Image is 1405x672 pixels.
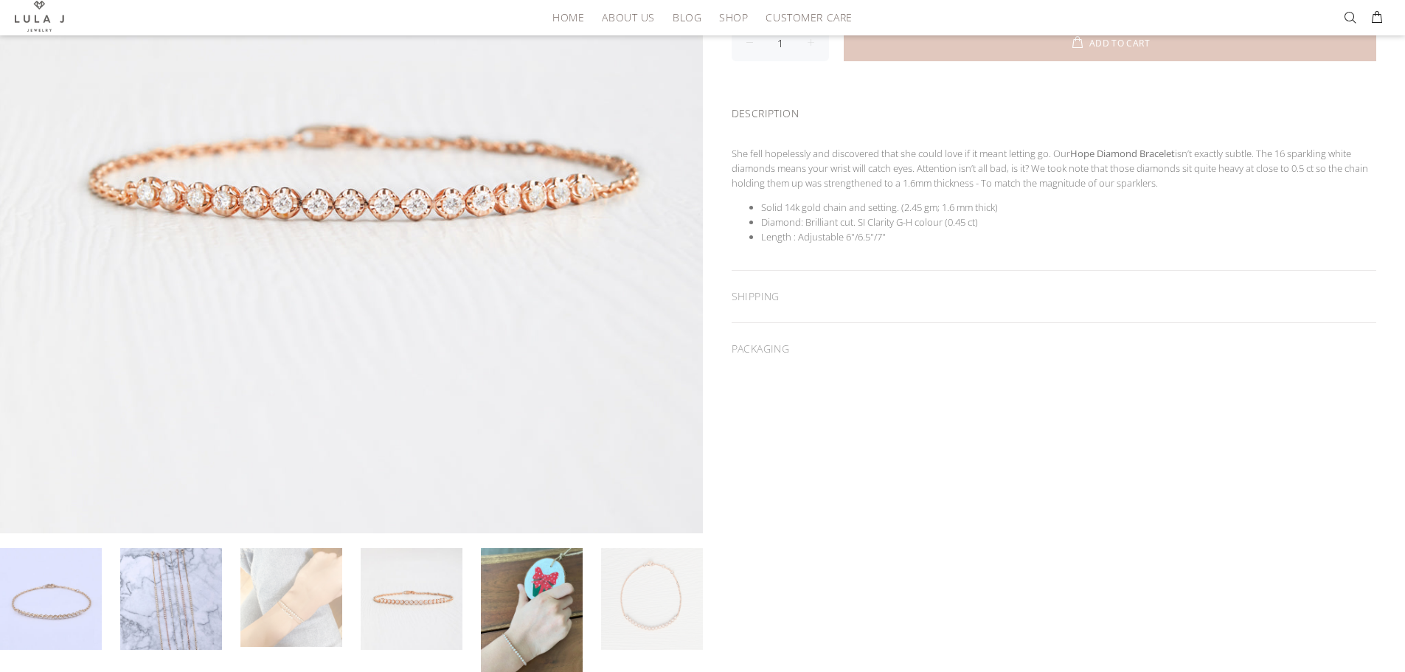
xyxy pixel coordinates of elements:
a: HOME [544,6,593,29]
span: Blog [673,12,701,23]
a: Shop [710,6,757,29]
div: DESCRIPTION [732,88,1377,134]
button: ADD TO CART [844,24,1377,61]
span: Shop [719,12,748,23]
div: SHIPPING [732,271,1377,322]
p: She fell hopelessly and discovered that she could love if it meant letting go. Our isn’t exactly ... [732,146,1377,190]
a: About Us [593,6,663,29]
div: PACKAGING [732,323,1377,375]
a: Customer Care [757,6,852,29]
li: Diamond: Brilliant cut. SI Clarity G-H colour (0.45 ct) [761,215,1377,229]
li: Solid 14k gold chain and setting. (2.45 gm; 1.6 mm thick) [761,200,1377,215]
a: Blog [664,6,710,29]
li: Length : Adjustable 6"/6.5"/7" [761,229,1377,244]
span: Customer Care [766,12,852,23]
span: About Us [602,12,654,23]
span: ADD TO CART [1089,39,1150,48]
span: HOME [552,12,584,23]
strong: Hope Diamond Bracelet [1070,147,1175,160]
